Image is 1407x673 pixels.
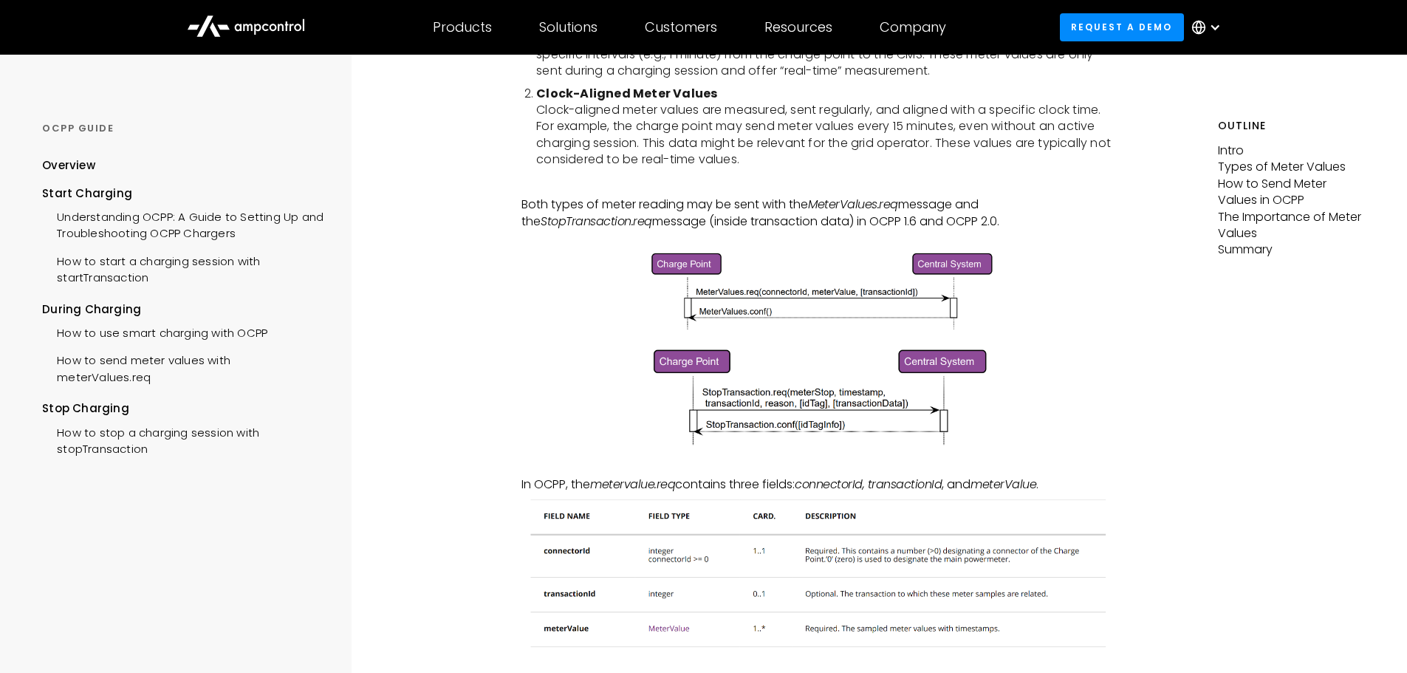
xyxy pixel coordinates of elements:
[1218,209,1365,242] p: The Importance of Meter Values
[645,19,717,35] div: Customers
[521,180,1118,197] p: ‍
[539,19,598,35] div: Solutions
[42,345,323,389] a: How to send meter values with meterValues.req
[590,476,675,493] em: metervalue.req
[880,19,946,35] div: Company
[641,342,999,452] img: OCPP StopTransaction.req message
[42,246,323,290] a: How to start a charging session with startTransaction
[42,157,95,174] div: Overview
[641,246,999,335] img: OCPP MeterValues.req message
[536,86,1118,168] li: Clock-aligned meter values are measured, sent regularly, and aligned with a specific clock time. ...
[1218,242,1365,258] p: Summary
[521,197,1118,230] p: Both types of meter reading may be sent with the message and the message (inside transaction data...
[1218,143,1365,159] p: Intro
[536,85,717,102] strong: Clock-Aligned Meter Values
[808,196,898,213] em: MeterValues.req
[433,19,492,35] div: Products
[42,400,323,417] div: Stop Charging
[764,19,832,35] div: Resources
[1218,118,1365,134] h5: Outline
[42,157,95,185] a: Overview
[1060,13,1184,41] a: Request a demo
[521,493,1118,656] img: OCPP metervalue.req fields
[1218,176,1365,209] p: How to Send Meter Values in OCPP
[521,476,1118,493] p: In OCPP, the contains three fields: , and .
[795,476,942,493] em: connectorId, transactionId
[521,230,1118,246] p: ‍
[521,460,1118,476] p: ‍
[42,122,323,135] div: OCPP GUIDE
[42,202,323,246] a: Understanding OCPP: A Guide to Setting Up and Troubleshooting OCPP Chargers
[42,318,267,345] a: How to use smart charging with OCPP
[970,476,1036,493] em: meterValue
[42,417,323,462] a: How to stop a charging session with stopTransaction
[42,301,323,318] div: During Charging
[541,213,652,230] em: StopTransaction.req
[42,185,323,202] div: Start Charging
[1218,159,1365,175] p: Types of Meter Values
